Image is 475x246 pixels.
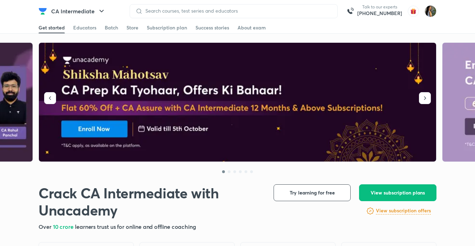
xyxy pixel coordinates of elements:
img: Bhumika [425,5,436,17]
a: View subscription offers [376,207,431,215]
a: Get started [39,22,65,33]
img: Company Logo [39,7,47,15]
a: Batch [105,22,118,33]
span: Over [39,223,53,230]
div: About exam [238,24,266,31]
div: Success stories [195,24,229,31]
img: avatar [408,6,419,17]
a: Educators [73,22,96,33]
a: Success stories [195,22,229,33]
a: Subscription plan [147,22,187,33]
div: Batch [105,24,118,31]
a: About exam [238,22,266,33]
a: Store [126,22,138,33]
div: Get started [39,24,65,31]
button: View subscription plans [359,184,436,201]
p: Talk to our experts [357,4,402,10]
span: learners trust us for online and offline coaching [75,223,196,230]
button: Try learning for free [274,184,351,201]
span: View subscription plans [371,189,425,196]
img: call-us [343,4,357,18]
h6: View subscription offers [376,207,431,214]
a: [PHONE_NUMBER] [357,10,402,17]
div: Subscription plan [147,24,187,31]
span: 10 crore [53,223,75,230]
button: CA Intermediate [47,4,110,18]
div: Store [126,24,138,31]
input: Search courses, test series and educators [143,8,332,14]
div: Educators [73,24,96,31]
h1: Crack CA Intermediate with Unacademy [39,184,262,219]
span: Try learning for free [290,189,335,196]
